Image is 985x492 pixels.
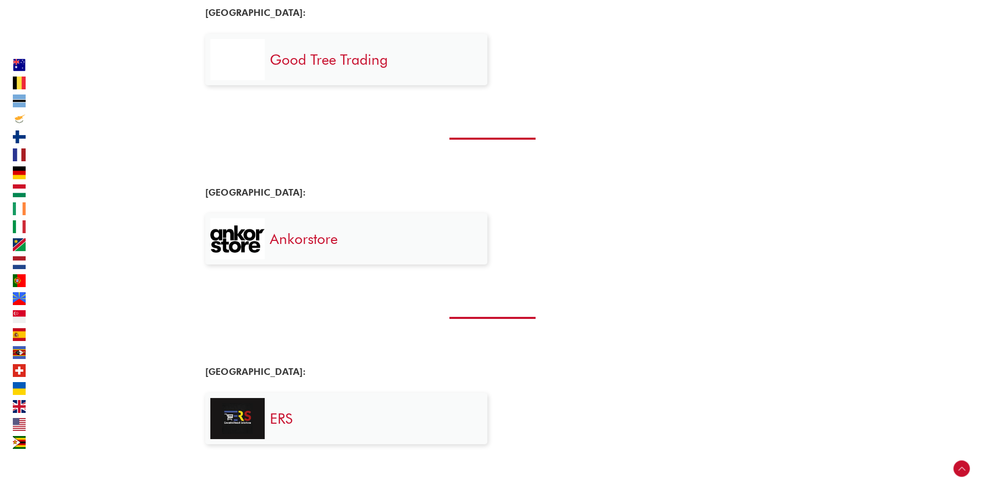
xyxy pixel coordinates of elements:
h4: : [205,187,487,198]
h3: Good Tree Trading [270,50,477,69]
a: ERS [270,410,292,427]
h4: : [205,366,487,377]
span: [GEOGRAPHIC_DATA] [205,366,303,377]
a: Ankorstore [270,230,338,248]
span: [GEOGRAPHIC_DATA] [205,187,303,198]
h4: [GEOGRAPHIC_DATA]: [205,7,487,18]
